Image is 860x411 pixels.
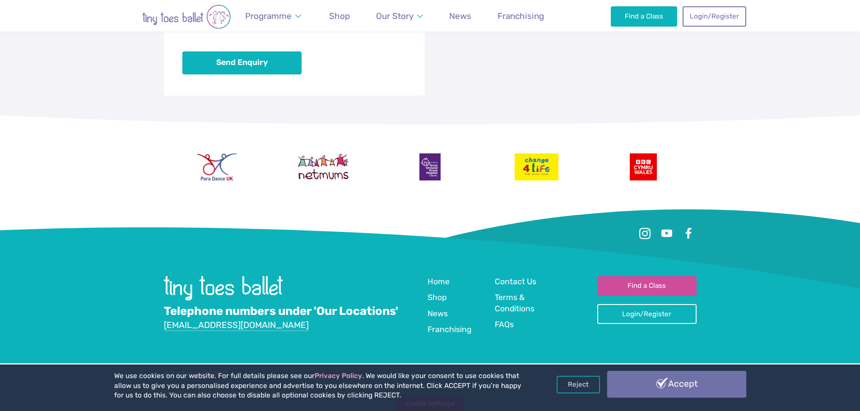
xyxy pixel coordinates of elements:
a: Shop [325,5,354,27]
span: Franchising [428,325,472,334]
a: Contact Us [495,276,536,288]
span: Our Story [376,11,414,21]
a: Terms & Conditions [495,292,554,315]
a: FAQs [495,319,514,331]
span: News [449,11,471,21]
button: Send Enquiry [182,51,302,74]
a: News [445,5,476,27]
span: Terms & Conditions [495,293,535,313]
span: FAQs [495,320,514,329]
a: Find a Class [611,6,677,26]
a: Facebook [680,226,697,242]
span: Shop [428,293,446,302]
a: Our Story [372,5,427,27]
a: Go to home page [164,294,283,302]
a: News [428,308,448,320]
span: Shop [329,11,350,21]
a: Programme [241,5,306,27]
a: Login/Register [597,304,697,324]
a: [EMAIL_ADDRESS][DOMAIN_NAME] [164,320,309,331]
span: Franchising [497,11,544,21]
a: Reject [557,376,600,393]
a: Telephone numbers under 'Our Locations' [164,304,398,319]
a: Youtube [659,226,675,242]
a: Accept [607,371,746,397]
img: Para Dance UK [197,153,236,180]
a: Shop [428,292,446,304]
a: Home [428,276,450,288]
img: tiny toes ballet [114,5,259,29]
a: Franchising [493,5,549,27]
span: News [428,309,448,318]
a: Find a Class [597,276,697,296]
p: We use cookies on our website. For full details please see our . We would like your consent to us... [114,371,525,401]
a: Privacy Policy [315,372,362,380]
span: Contact Us [495,277,536,286]
img: tiny toes ballet [164,276,283,300]
span: Home [428,277,450,286]
a: Login/Register [683,6,746,26]
span: Programme [245,11,292,21]
a: Instagram [637,226,653,242]
a: Franchising [428,324,472,336]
